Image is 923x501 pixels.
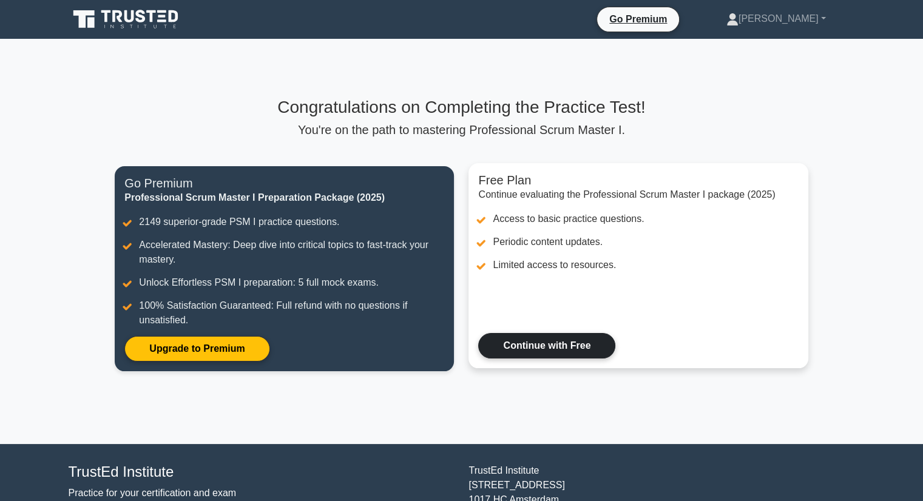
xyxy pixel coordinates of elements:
a: [PERSON_NAME] [697,7,855,31]
h4: TrustEd Institute [69,463,455,481]
a: Practice for your certification and exam [69,488,237,498]
a: Go Premium [602,12,674,27]
p: You're on the path to mastering Professional Scrum Master I. [115,123,808,137]
a: Upgrade to Premium [124,336,269,361]
h3: Congratulations on Completing the Practice Test! [115,97,808,118]
a: Continue with Free [478,333,615,358]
